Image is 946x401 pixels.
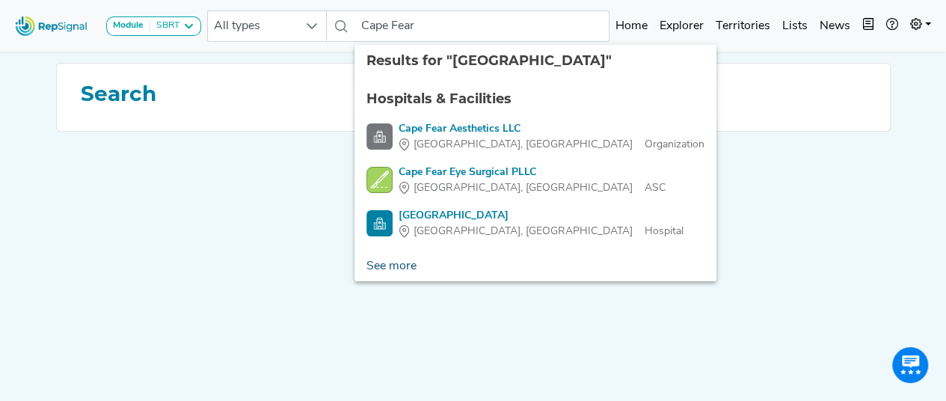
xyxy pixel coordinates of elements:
[414,224,633,239] span: [GEOGRAPHIC_DATA], [GEOGRAPHIC_DATA]
[366,121,704,153] a: Cape Fear Aesthetics LLC[GEOGRAPHIC_DATA], [GEOGRAPHIC_DATA]Organization
[414,137,633,153] span: [GEOGRAPHIC_DATA], [GEOGRAPHIC_DATA]
[366,89,704,109] div: Hospitals & Facilities
[366,208,704,239] a: [GEOGRAPHIC_DATA][GEOGRAPHIC_DATA], [GEOGRAPHIC_DATA]Hospital
[399,165,666,180] div: Cape Fear Eye Surgical PLLC
[399,137,704,153] div: Organization
[366,210,393,236] img: Hospital Search Icon
[856,11,880,41] button: Intel Book
[609,11,654,41] a: Home
[355,10,609,42] input: Search a physician or facility
[399,180,666,196] div: ASC
[354,159,716,202] li: Cape Fear Eye Surgical PLLC
[776,11,814,41] a: Lists
[354,202,716,245] li: Cape Fear Hospital
[354,115,716,159] li: Cape Fear Aesthetics LLC
[399,224,684,239] div: Hospital
[366,165,704,196] a: Cape Fear Eye Surgical PLLC[GEOGRAPHIC_DATA], [GEOGRAPHIC_DATA]ASC
[814,11,856,41] a: News
[354,251,429,281] a: See more
[654,11,710,41] a: Explorer
[710,11,776,41] a: Territories
[414,180,633,196] span: [GEOGRAPHIC_DATA], [GEOGRAPHIC_DATA]
[399,121,704,137] div: Cape Fear Aesthetics LLC
[366,167,393,193] img: ASC Search Icon
[150,20,179,32] div: SBRT
[366,123,393,150] img: Facility Search Icon
[113,21,144,30] strong: Module
[106,16,201,36] button: ModuleSBRT
[208,11,298,41] span: All types
[399,208,684,224] div: [GEOGRAPHIC_DATA]
[366,52,612,69] span: Results for "[GEOGRAPHIC_DATA]"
